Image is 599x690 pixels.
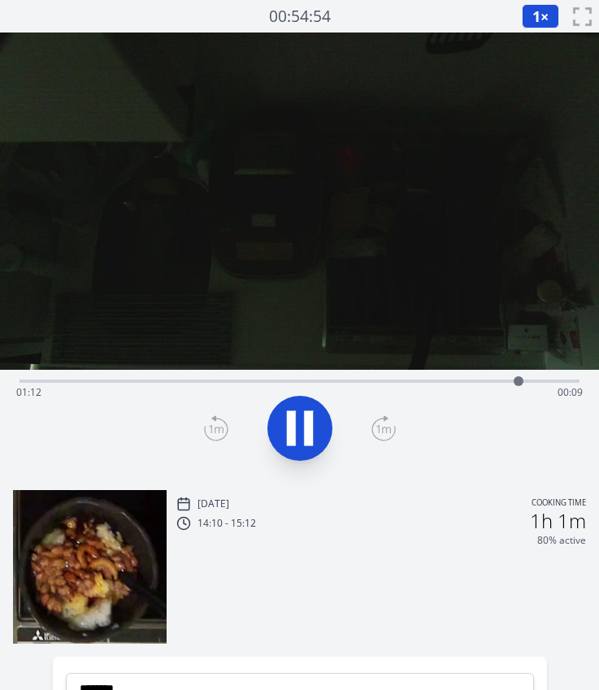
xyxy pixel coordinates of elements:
span: 01:12 [16,385,41,399]
span: 00:09 [558,385,583,399]
p: [DATE] [197,497,229,510]
button: 1× [522,4,559,28]
img: 250912051139_thumb.jpeg [13,490,167,644]
p: 80% active [537,534,586,547]
a: 00:54:54 [269,5,331,28]
p: 14:10 - 15:12 [197,517,256,530]
h2: 1h 1m [530,511,586,531]
span: 1 [532,7,540,26]
p: Cooking time [532,497,586,511]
